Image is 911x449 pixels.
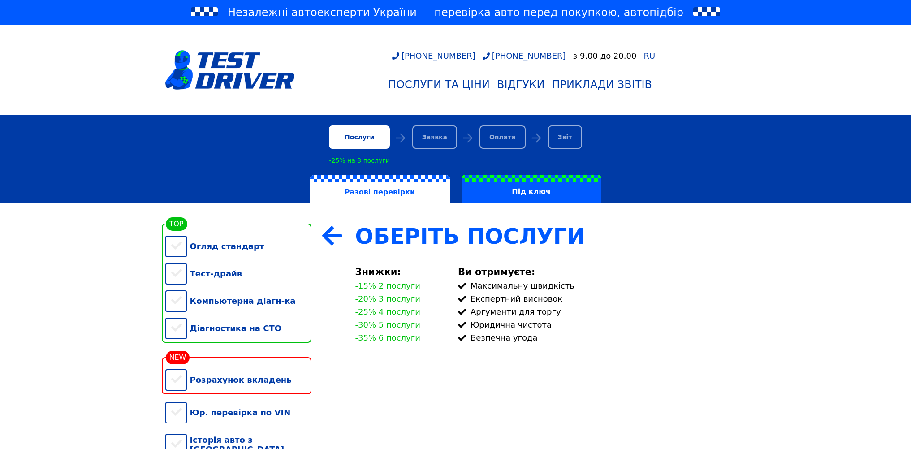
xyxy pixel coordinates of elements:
[329,157,389,164] div: -25% на 3 послуги
[573,51,637,60] div: з 9.00 до 20.00
[355,307,420,316] div: -25% 4 послуги
[643,52,655,60] a: RU
[412,125,457,149] div: Заявка
[228,5,683,20] span: Незалежні автоексперти України — перевірка авто перед покупкою, автопідбір
[165,233,311,260] div: Огляд стандарт
[165,399,311,426] div: Юр. перевірка по VIN
[462,175,601,203] label: Під ключ
[165,315,311,342] div: Діагностика на СТО
[388,78,490,91] div: Послуги та Ціни
[310,175,450,204] label: Разові перевірки
[483,51,566,60] a: [PHONE_NUMBER]
[458,320,746,329] div: Юридична чистота
[458,294,746,303] div: Експертний висновок
[355,281,420,290] div: -15% 2 послуги
[643,51,655,60] span: RU
[355,224,746,249] div: Оберіть Послуги
[458,333,746,342] div: Безпечна угода
[552,78,652,91] div: Приклади звітів
[165,29,294,111] a: logotype@3x
[497,78,545,91] div: Відгуки
[355,333,420,342] div: -35% 6 послуги
[458,281,746,290] div: Максимальну швидкість
[329,125,389,149] div: Послуги
[165,366,311,393] div: Розрахунок вкладень
[165,260,311,287] div: Тест-драйв
[493,75,548,95] a: Відгуки
[456,175,607,203] a: Під ключ
[458,267,746,277] div: Ви отримуєте:
[458,307,746,316] div: Аргументи для торгу
[165,50,294,90] img: logotype@3x
[548,125,582,149] div: Звіт
[479,125,526,149] div: Оплата
[355,320,420,329] div: -30% 5 послуги
[355,267,447,277] div: Знижки:
[384,75,493,95] a: Послуги та Ціни
[355,294,420,303] div: -20% 3 послуги
[548,75,656,95] a: Приклади звітів
[392,51,475,60] a: [PHONE_NUMBER]
[165,287,311,315] div: Компьютерна діагн-ка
